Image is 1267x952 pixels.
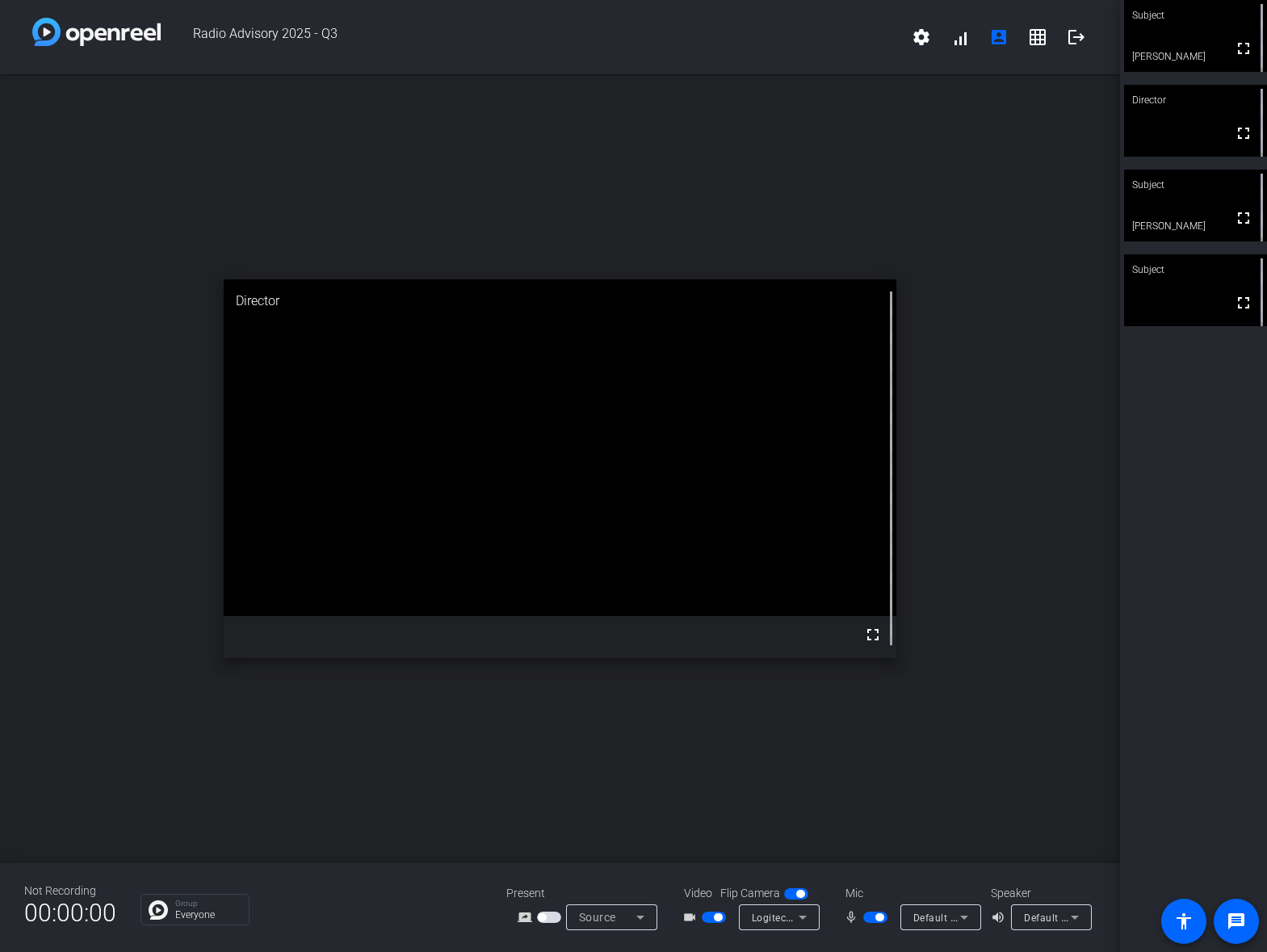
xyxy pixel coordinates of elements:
[720,885,780,902] span: Flip Camera
[1067,27,1086,47] mat-icon: logout
[1124,170,1267,200] div: Subject
[989,27,1009,47] mat-icon: account_box
[682,908,702,927] mat-icon: videocam_outline
[1234,208,1253,228] mat-icon: fullscreen
[991,885,1088,902] div: Speaker
[1174,912,1194,931] mat-icon: accessibility
[844,908,863,927] mat-icon: mic_none
[1227,912,1246,931] mat-icon: message
[149,900,168,920] img: Chat Icon
[161,18,902,57] span: Radio Advisory 2025 - Q3
[752,911,878,924] span: Logitech BRIO (046d:085e)
[175,900,241,908] p: Group
[506,885,668,902] div: Present
[991,908,1010,927] mat-icon: volume_up
[684,885,712,902] span: Video
[224,279,896,323] div: Director
[912,27,931,47] mat-icon: settings
[1028,27,1047,47] mat-icon: grid_on
[1234,124,1253,143] mat-icon: fullscreen
[24,893,116,933] span: 00:00:00
[1024,911,1198,924] span: Default - Speakers (Realtek(R) Audio)
[518,908,537,927] mat-icon: screen_share_outline
[863,625,883,644] mat-icon: fullscreen
[24,883,116,900] div: Not Recording
[175,910,241,920] p: Everyone
[941,18,980,57] button: signal_cellular_alt
[829,885,991,902] div: Mic
[1234,39,1253,58] mat-icon: fullscreen
[1124,254,1267,285] div: Subject
[913,911,1087,924] span: Default - Microphone (Logitech BRIO)
[1124,85,1267,115] div: Director
[32,18,161,46] img: white-gradient.svg
[1234,293,1253,312] mat-icon: fullscreen
[579,911,616,924] span: Source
